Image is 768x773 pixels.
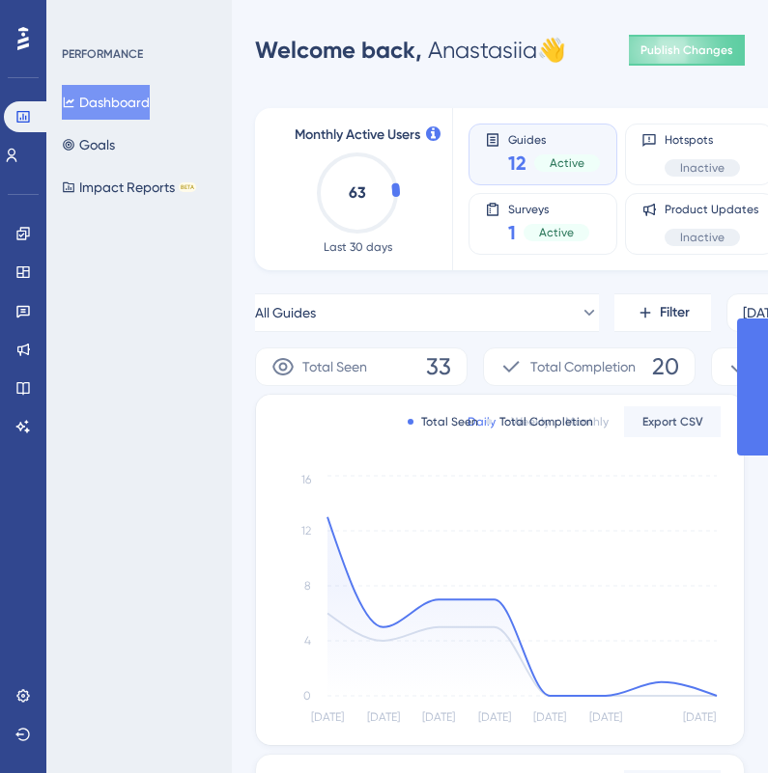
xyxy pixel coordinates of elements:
span: Welcome back, [255,36,422,64]
span: Active [550,155,584,171]
button: Export CSV [624,406,721,437]
button: Filter [614,293,711,332]
div: Total Completion [486,414,593,429]
span: 33 [426,351,451,382]
tspan: 4 [304,634,311,648]
button: Goals [62,127,115,162]
span: Total Seen [302,355,367,378]
text: 63 [349,183,366,202]
span: Inactive [680,160,725,176]
span: 20 [652,351,679,382]
div: BETA [179,182,196,192]
span: 1 [508,219,516,246]
div: Anastasiia 👋 [255,35,566,66]
tspan: [DATE] [478,710,511,724]
div: PERFORMANCE [62,46,143,62]
iframe: UserGuiding AI Assistant Launcher [687,697,745,755]
span: Total Completion [530,355,636,378]
tspan: [DATE] [422,710,455,724]
tspan: [DATE] [367,710,400,724]
tspan: 8 [304,579,311,593]
span: Product Updates [665,202,758,217]
tspan: [DATE] [683,710,716,724]
button: All Guides [255,293,599,332]
tspan: [DATE] [311,710,344,724]
span: Filter [660,301,690,324]
button: Impact ReportsBETA [62,170,196,205]
tspan: [DATE] [533,710,566,724]
tspan: 12 [301,524,311,538]
span: Monthly Active Users [295,124,420,147]
tspan: 16 [301,473,311,486]
button: Dashboard [62,85,150,120]
div: Total Seen [408,414,478,429]
span: Active [539,225,574,240]
span: All Guides [255,301,316,324]
span: 12 [508,150,526,177]
span: Surveys [508,202,589,215]
span: Export CSV [642,414,703,429]
span: Publish Changes [640,42,733,58]
span: Inactive [680,230,725,245]
tspan: [DATE] [589,710,622,724]
span: Hotspots [665,132,740,148]
span: Last 30 days [324,239,392,255]
button: Publish Changes [629,35,745,66]
span: Guides [508,132,600,146]
tspan: 0 [303,689,311,703]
